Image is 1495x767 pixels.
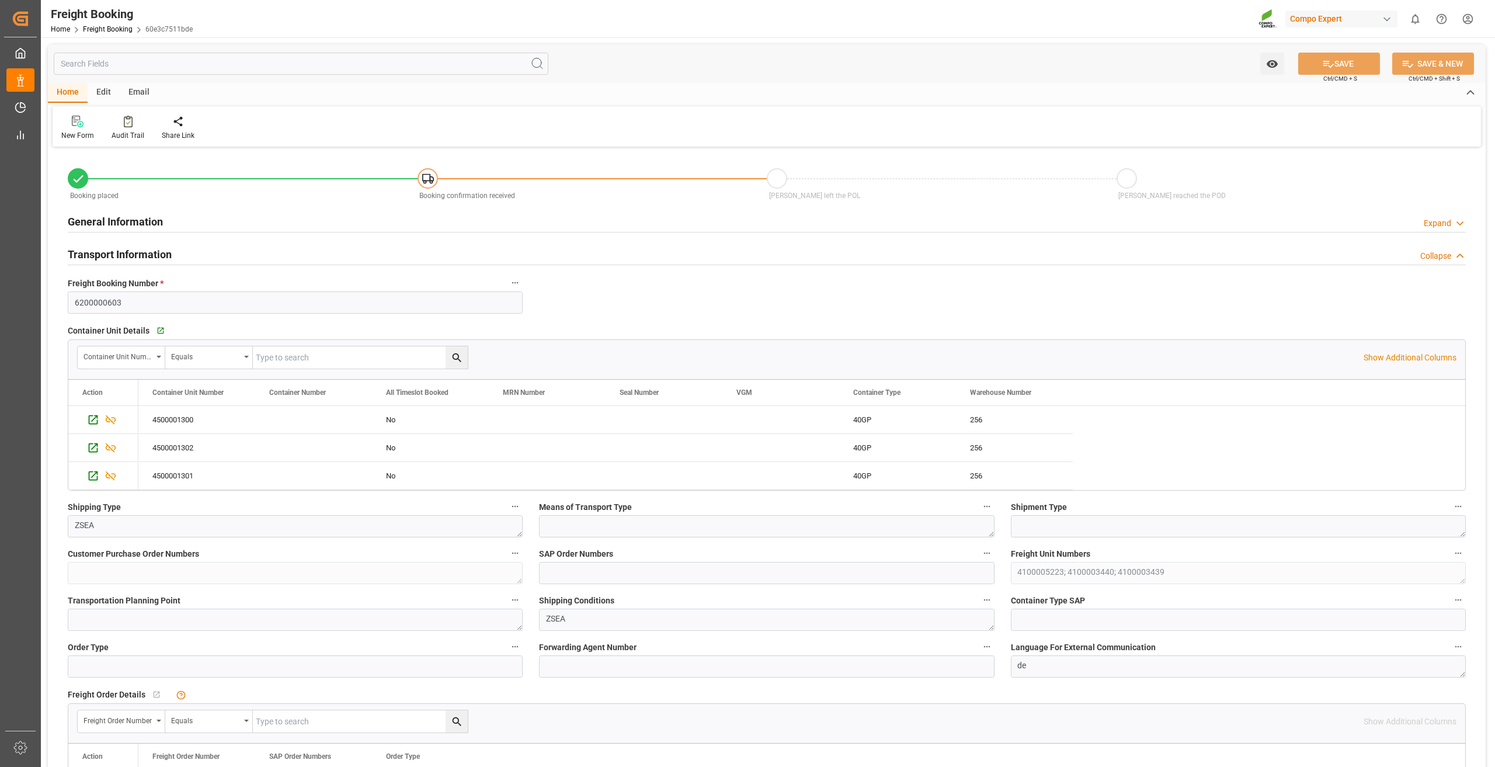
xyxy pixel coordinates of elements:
span: Language For External Communication [1011,641,1156,654]
div: No [386,463,475,490]
button: Order Type [507,639,523,654]
span: Order Type [68,641,109,654]
span: [PERSON_NAME] left the POL [769,192,860,200]
button: Forwarding Agent Number [979,639,995,654]
div: Equals [171,349,240,362]
span: Order Type [386,752,420,761]
span: Shipping Type [68,501,121,513]
div: 40GP [853,463,942,490]
img: Screenshot%202023-09-29%20at%2010.02.21.png_1712312052.png [1258,9,1277,29]
button: Help Center [1428,6,1455,32]
span: Seal Number [620,388,659,397]
span: Freight Booking Number [68,277,164,290]
div: No [386,407,475,433]
button: Compo Expert [1285,8,1402,30]
button: search button [446,346,468,369]
input: Type to search [253,346,468,369]
div: Equals [171,713,240,726]
button: Shipping Type [507,499,523,514]
div: No [386,435,475,461]
a: Freight Booking [83,25,133,33]
textarea: de [1011,655,1466,678]
span: Forwarding Agent Number [539,641,637,654]
button: Freight Unit Numbers [1451,546,1466,561]
span: Container Unit Number [152,388,224,397]
span: Warehouse Number [970,388,1031,397]
input: Search Fields [54,53,548,75]
button: SAP Order Numbers [979,546,995,561]
button: open menu [78,346,165,369]
div: Freight Order Number [84,713,152,726]
span: Container Type SAP [1011,595,1085,607]
button: open menu [1260,53,1284,75]
div: Compo Expert [1285,11,1397,27]
div: 256 [956,462,1073,490]
textarea: 4100005223; 4100003440; 4100003439 [1011,562,1466,584]
textarea: ZSEA [539,609,994,631]
span: MRN Number [503,388,545,397]
div: Expand [1424,217,1451,230]
span: All Timeslot Booked [386,388,448,397]
div: Press SPACE to select this row. [138,406,1073,434]
span: Means of Transport Type [539,501,632,513]
div: Press SPACE to select this row. [138,434,1073,462]
button: Transportation Planning Point [507,592,523,608]
button: Customer Purchase Order Numbers [507,546,523,561]
div: Audit Trail [112,130,144,141]
span: Shipping Conditions [539,595,614,607]
span: Booking confirmation received [419,192,515,200]
textarea: ZSEA [68,515,523,537]
button: Means of Transport Type [979,499,995,514]
div: Press SPACE to select this row. [68,462,138,490]
div: 256 [956,406,1073,433]
div: New Form [61,130,94,141]
button: open menu [165,346,253,369]
div: 4500001300 [138,406,255,433]
div: Email [120,83,158,103]
h2: Transport Information [68,247,172,262]
span: Container Unit Details [68,325,149,337]
div: Container Unit Number [84,349,152,362]
div: Action [82,752,103,761]
span: Booking placed [70,192,119,200]
button: SAVE [1298,53,1380,75]
a: Home [51,25,70,33]
div: Edit [88,83,120,103]
span: SAP Order Numbers [539,548,613,560]
p: Show Additional Columns [1364,352,1456,364]
div: Action [82,388,103,397]
span: Transportation Planning Point [68,595,180,607]
span: Container Number [269,388,326,397]
div: Share Link [162,130,194,141]
span: SAP Order Numbers [269,752,331,761]
button: open menu [165,710,253,733]
span: Freight Order Number [152,752,220,761]
span: Shipment Type [1011,501,1067,513]
button: Shipping Conditions [979,592,995,608]
span: Container Type [853,388,901,397]
span: Customer Purchase Order Numbers [68,548,199,560]
button: Freight Booking Number * [507,275,523,290]
div: 40GP [853,407,942,433]
div: 4500001301 [138,462,255,490]
input: Type to search [253,710,468,733]
span: Freight Order Details [68,689,145,701]
button: Language For External Communication [1451,639,1466,654]
div: Collapse [1420,250,1451,262]
div: 4500001302 [138,434,255,461]
div: Press SPACE to select this row. [68,406,138,434]
button: Shipment Type [1451,499,1466,514]
div: 256 [956,434,1073,461]
div: 40GP [853,435,942,461]
button: Container Type SAP [1451,592,1466,608]
button: open menu [78,710,165,733]
button: show 0 new notifications [1402,6,1428,32]
div: Home [48,83,88,103]
span: VGM [736,388,752,397]
span: Ctrl/CMD + S [1323,74,1357,83]
button: search button [446,710,468,733]
span: [PERSON_NAME] reached the POD [1118,192,1226,200]
button: SAVE & NEW [1392,53,1474,75]
h2: General Information [68,214,163,230]
div: Freight Booking [51,5,193,23]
